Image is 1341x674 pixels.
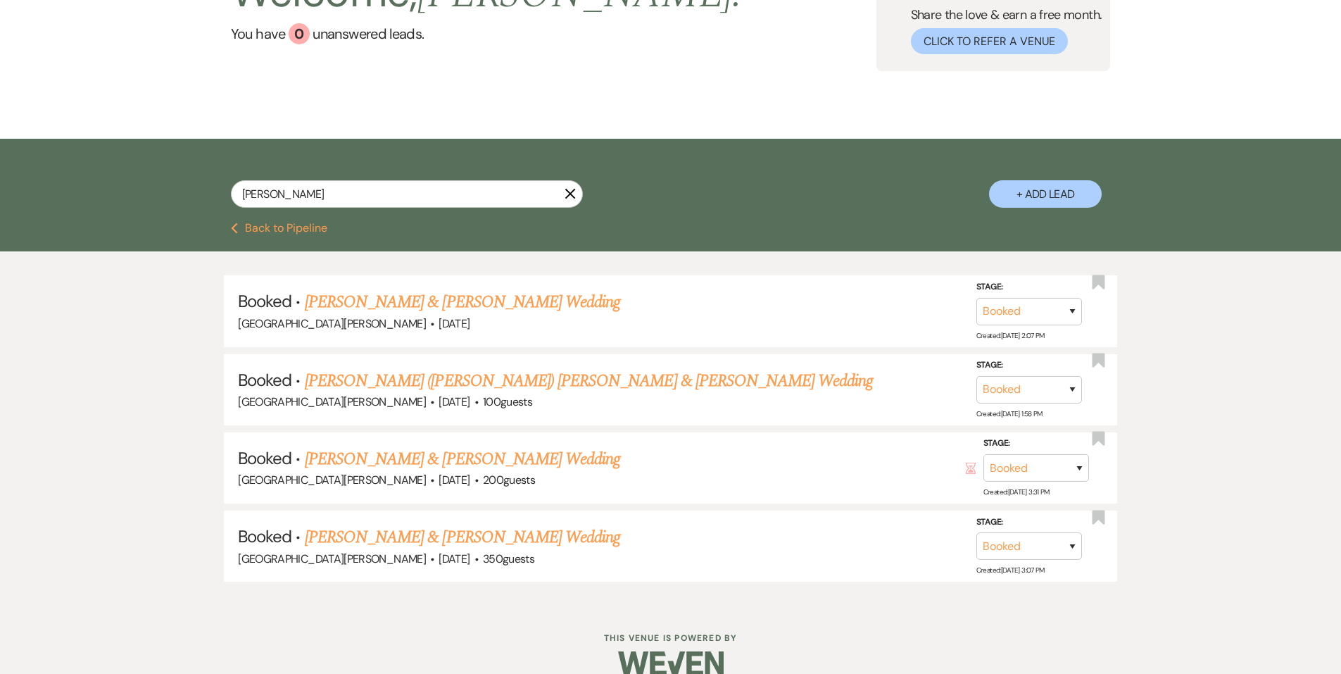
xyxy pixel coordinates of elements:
span: Created: [DATE] 3:31 PM [983,487,1050,497]
span: [GEOGRAPHIC_DATA][PERSON_NAME] [238,473,426,487]
span: Created: [DATE] 1:58 PM [976,409,1043,418]
button: + Add Lead [989,180,1102,208]
button: Click to Refer a Venue [911,28,1068,54]
label: Stage: [976,515,1082,530]
a: [PERSON_NAME] & [PERSON_NAME] Wedding [305,447,620,472]
div: 0 [289,23,310,44]
a: [PERSON_NAME] & [PERSON_NAME] Wedding [305,289,620,315]
span: 100 guests [483,394,532,409]
input: Search by name, event date, email address or phone number [231,180,583,208]
span: Created: [DATE] 3:07 PM [976,566,1045,575]
a: [PERSON_NAME] & [PERSON_NAME] Wedding [305,525,620,550]
span: 200 guests [483,473,535,487]
span: Booked [238,525,291,547]
span: [GEOGRAPHIC_DATA][PERSON_NAME] [238,551,426,566]
label: Stage: [976,358,1082,373]
label: Stage: [983,436,1089,451]
span: [DATE] [439,394,470,409]
span: Booked [238,290,291,312]
span: [DATE] [439,551,470,566]
a: [PERSON_NAME] ([PERSON_NAME]) [PERSON_NAME] & [PERSON_NAME] Wedding [305,368,874,394]
span: Booked [238,447,291,469]
a: You have 0 unanswered leads. [231,23,743,44]
button: Back to Pipeline [231,223,327,234]
span: [GEOGRAPHIC_DATA][PERSON_NAME] [238,316,426,331]
span: [GEOGRAPHIC_DATA][PERSON_NAME] [238,394,426,409]
span: [DATE] [439,473,470,487]
span: Booked [238,369,291,391]
span: 350 guests [483,551,534,566]
label: Stage: [976,280,1082,295]
span: [DATE] [439,316,470,331]
span: Created: [DATE] 2:07 PM [976,331,1045,340]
